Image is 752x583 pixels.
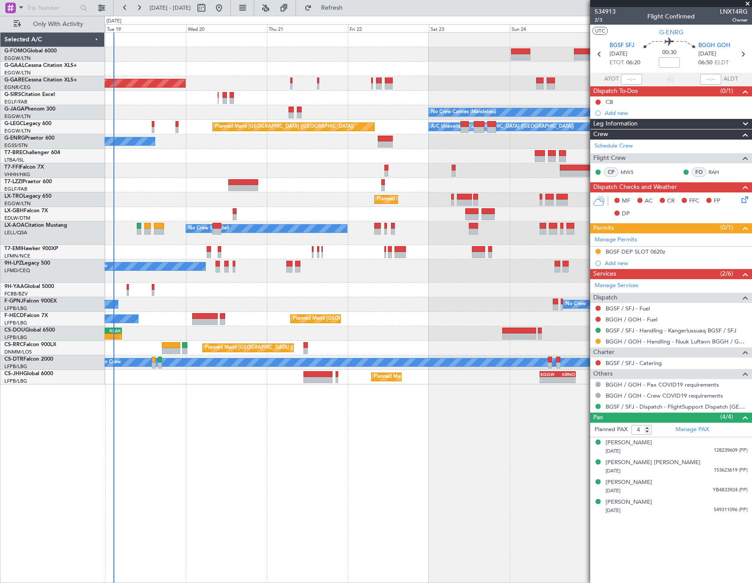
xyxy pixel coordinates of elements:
[606,338,748,345] a: BGGH / GOH - Handling - Nuuk Luftavn BGGH / GOH
[606,468,621,474] span: [DATE]
[4,107,25,112] span: G-JAGA
[205,341,343,354] div: Planned Maint [GEOGRAPHIC_DATA] ([GEOGRAPHIC_DATA])
[4,84,31,91] a: EGNR/CEG
[667,197,675,206] span: CR
[622,197,630,206] span: MF
[593,223,614,233] span: Permits
[595,142,633,151] a: Schedule Crew
[606,98,613,106] div: CB
[622,210,630,218] span: DP
[4,299,23,304] span: F-GPNJ
[4,284,24,289] span: 9H-YAA
[377,193,515,206] div: Planned Maint [GEOGRAPHIC_DATA] ([GEOGRAPHIC_DATA])
[675,425,709,434] a: Manage PAX
[10,17,95,31] button: Only With Activity
[593,413,603,423] span: Pax
[593,119,638,129] span: Leg Information
[300,1,353,15] button: Refresh
[105,24,186,32] div: Tue 19
[4,121,51,126] a: G-LEGCLegacy 600
[4,378,27,384] a: LFPB/LBG
[606,498,652,507] div: [PERSON_NAME]
[606,439,652,447] div: [PERSON_NAME]
[4,208,48,214] a: LX-GBHFalcon 7X
[595,425,628,434] label: Planned PAX
[4,328,25,333] span: CS-DOU
[715,59,729,67] span: ELDT
[593,269,616,279] span: Services
[4,223,25,228] span: LX-AOA
[215,120,354,133] div: Planned Maint [GEOGRAPHIC_DATA] ([GEOGRAPHIC_DATA])
[4,328,55,333] a: CS-DOUGlobal 6500
[104,328,120,333] div: KLAX
[4,48,27,54] span: G-FOMO
[626,59,640,67] span: 06:20
[4,136,25,141] span: G-ENRG
[606,381,719,388] a: BGGH / GOH - Pax COVID19 requirements
[659,28,683,37] span: G-ENRG
[4,253,30,259] a: LFMN/NCE
[593,347,614,358] span: Charter
[593,86,638,96] span: Dispatch To-Dos
[606,316,657,323] a: BGGH / GOH - Fuel
[188,222,229,235] div: No Crew Sabadell
[4,77,25,83] span: G-GARE
[689,197,699,206] span: FFC
[101,356,121,369] div: No Crew
[4,267,30,274] a: LFMD/CEQ
[314,5,350,11] span: Refresh
[4,179,22,184] span: T7-LZZI
[593,182,677,192] span: Dispatch Checks and Weather
[431,106,496,119] div: No Crew Cannes (Mandelieu)
[4,291,28,297] a: FCBB/BZV
[698,59,712,67] span: 06:50
[4,200,31,207] a: EGGW/LTN
[4,371,23,376] span: CS-JHH
[605,109,748,117] div: Add new
[4,194,23,199] span: LX-TRO
[592,27,608,35] button: UTC
[593,369,613,379] span: Others
[348,24,429,32] div: Fri 22
[4,334,27,341] a: LFPB/LBG
[4,99,27,105] a: EGLF/FAB
[4,165,20,170] span: T7-FFI
[621,168,640,176] a: MWS
[606,327,736,334] a: BGSF / SFJ - Handling - Kangerlussuaq BGSF / SFJ
[267,24,348,32] div: Thu 21
[606,248,665,255] div: BGSF DEP SLOT 0620z
[4,150,60,155] a: T7-BREChallenger 604
[720,16,748,24] span: Owner
[606,487,621,494] span: [DATE]
[4,363,27,370] a: LFPB/LBG
[4,171,30,178] a: VHHH/HKG
[4,320,27,326] a: LFPB/LBG
[540,372,558,377] div: EGGW
[606,305,650,312] a: BGSF / SFJ - Fuel
[23,21,93,27] span: Only With Activity
[595,281,639,290] a: Manage Services
[708,168,728,176] a: RAH
[610,50,628,59] span: [DATE]
[104,334,121,339] div: -
[4,246,22,251] span: T7-EMI
[4,77,77,83] a: G-GARECessna Citation XLS+
[662,48,676,57] span: 00:30
[720,269,733,278] span: (2/6)
[4,299,57,304] a: F-GPNJFalcon 900EX
[4,157,24,163] a: LTBA/ISL
[374,370,512,384] div: Planned Maint [GEOGRAPHIC_DATA] ([GEOGRAPHIC_DATA])
[4,121,23,126] span: G-LEGC
[186,24,267,32] div: Wed 20
[593,293,617,303] span: Dispatch
[595,7,616,16] span: 534913
[723,75,738,84] span: ALDT
[4,349,32,355] a: DNMM/LOS
[606,403,748,410] a: BGSF / SFJ - Dispatch - FlightSupport Dispatch [GEOGRAPHIC_DATA]
[606,359,662,367] a: BGSF / SFJ - Catering
[714,467,748,474] span: 153623619 (PP)
[4,246,58,251] a: T7-EMIHawker 900XP
[720,7,748,16] span: LNX14RG
[714,197,720,206] span: FP
[510,24,591,32] div: Sun 24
